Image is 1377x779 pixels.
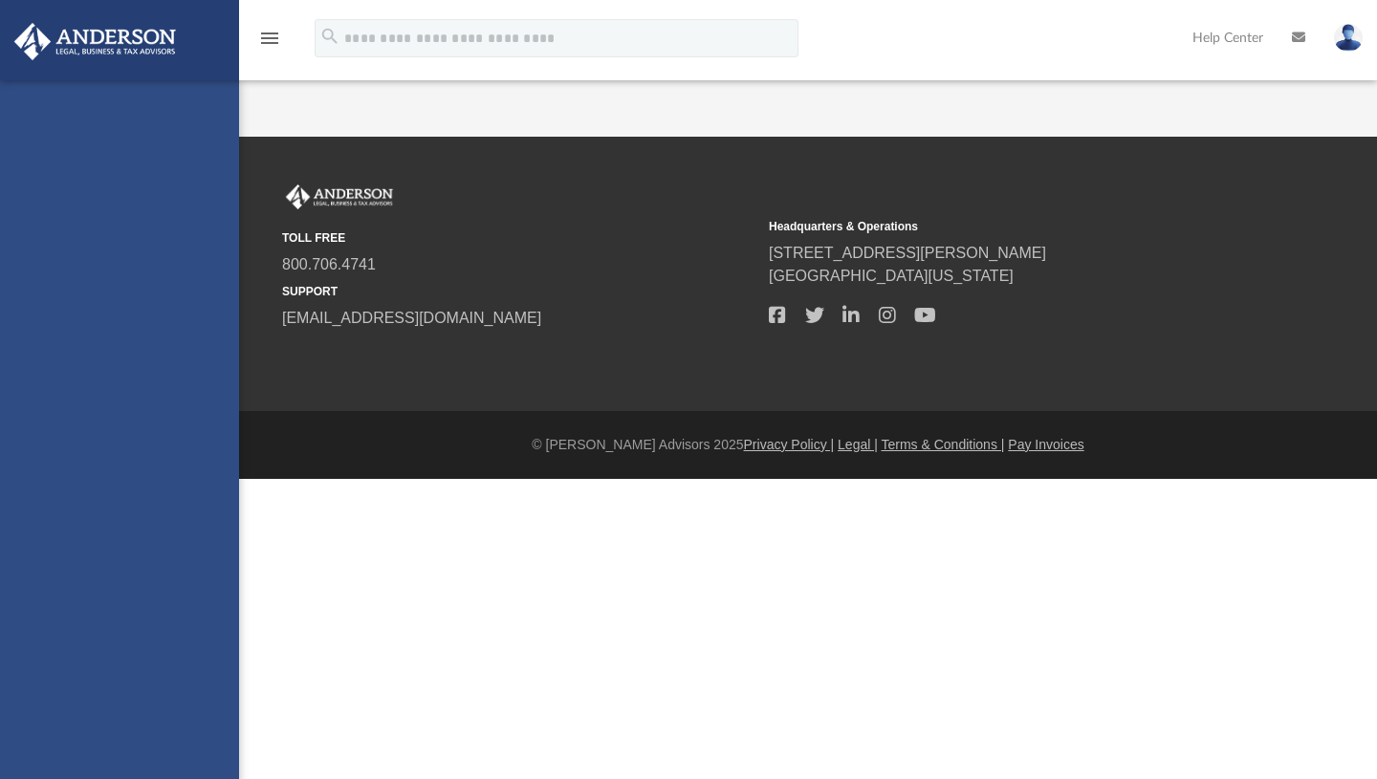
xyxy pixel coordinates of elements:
[882,437,1005,452] a: Terms & Conditions |
[239,435,1377,455] div: © [PERSON_NAME] Advisors 2025
[282,229,755,247] small: TOLL FREE
[258,36,281,50] a: menu
[744,437,835,452] a: Privacy Policy |
[282,184,397,209] img: Anderson Advisors Platinum Portal
[319,26,340,47] i: search
[282,310,541,326] a: [EMAIL_ADDRESS][DOMAIN_NAME]
[769,268,1014,284] a: [GEOGRAPHIC_DATA][US_STATE]
[769,245,1046,261] a: [STREET_ADDRESS][PERSON_NAME]
[9,23,182,60] img: Anderson Advisors Platinum Portal
[1334,24,1363,52] img: User Pic
[769,218,1242,235] small: Headquarters & Operations
[838,437,878,452] a: Legal |
[1008,437,1083,452] a: Pay Invoices
[258,27,281,50] i: menu
[282,283,755,300] small: SUPPORT
[282,256,376,272] a: 800.706.4741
